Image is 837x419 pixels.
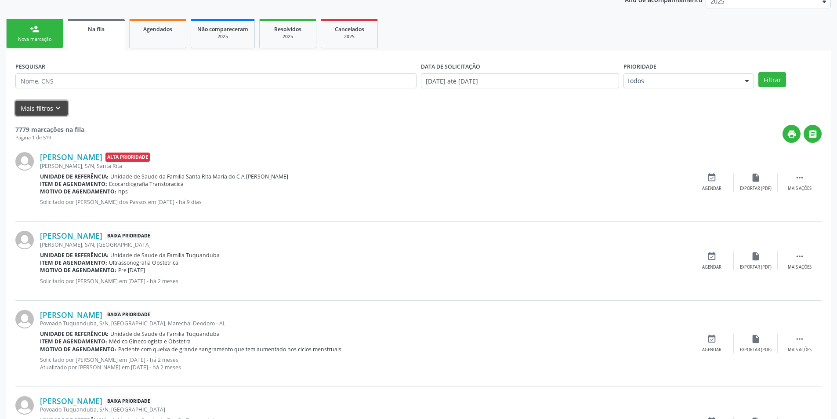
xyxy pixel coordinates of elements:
[623,60,656,73] label: Prioridade
[40,330,109,338] b: Unidade de referência:
[740,264,772,270] div: Exportar (PDF)
[702,186,721,192] div: Agendar
[40,241,690,248] div: [PERSON_NAME], S/N, [GEOGRAPHIC_DATA]
[758,72,786,87] button: Filtrar
[804,125,822,143] button: 
[118,266,145,274] span: Pré [DATE]
[795,173,804,182] i: 
[40,180,107,188] b: Item de agendamento:
[40,251,109,259] b: Unidade de referência:
[40,266,116,274] b: Motivo de agendamento:
[110,173,288,180] span: Unidade de Saude da Familia Santa Rita Maria do C A [PERSON_NAME]
[15,231,34,249] img: img
[795,334,804,344] i: 
[751,173,761,182] i: insert_drive_file
[788,264,812,270] div: Mais ações
[40,188,116,195] b: Motivo de agendamento:
[707,334,717,344] i: event_available
[421,73,619,88] input: Selecione um intervalo
[109,259,178,266] span: Ultrassonografia Obstetrica
[783,125,801,143] button: print
[40,198,690,206] p: Solicitado por [PERSON_NAME] dos Passos em [DATE] - há 9 dias
[15,152,34,171] img: img
[788,347,812,353] div: Mais ações
[787,129,797,139] i: print
[702,347,721,353] div: Agendar
[15,134,84,142] div: Página 1 de 519
[740,186,772,192] div: Exportar (PDF)
[105,153,150,162] span: Alta Prioridade
[40,396,102,406] a: [PERSON_NAME]
[118,188,128,195] span: hps
[795,251,804,261] i: 
[707,251,717,261] i: event_available
[40,173,109,180] b: Unidade de referência:
[740,347,772,353] div: Exportar (PDF)
[110,330,220,338] span: Unidade de Saude da Familia Tuquanduba
[40,320,690,327] div: Povoado Tuquanduba, S/N, [GEOGRAPHIC_DATA], Marechal Deodoro - AL
[15,125,84,134] strong: 7779 marcações na fila
[143,26,172,33] span: Agendados
[266,33,310,40] div: 2025
[40,346,116,353] b: Motivo de agendamento:
[40,277,690,285] p: Solicitado por [PERSON_NAME] em [DATE] - há 2 meses
[105,231,152,240] span: Baixa Prioridade
[702,264,721,270] div: Agendar
[15,310,34,328] img: img
[421,60,480,73] label: DATA DE SOLICITAÇÃO
[627,77,736,85] span: Todos
[327,33,371,40] div: 2025
[13,36,57,43] div: Nova marcação
[109,338,191,345] span: Médico Ginecologista e Obstetra
[109,180,184,188] span: Ecocardiografia Transtoracica
[105,310,152,320] span: Baixa Prioridade
[110,251,220,259] span: Unidade de Saude da Familia Tuquanduba
[118,346,341,353] span: Paciente com queixa de grande sangramento que tem aumentado nos ciclos menstruais
[40,338,107,345] b: Item de agendamento:
[197,33,248,40] div: 2025
[751,251,761,261] i: insert_drive_file
[751,334,761,344] i: insert_drive_file
[808,129,818,139] i: 
[15,101,68,116] button: Mais filtroskeyboard_arrow_down
[40,152,102,162] a: [PERSON_NAME]
[40,406,690,413] div: Povoado Tuquanduba, S/N, [GEOGRAPHIC_DATA]
[15,73,417,88] input: Nome, CNS
[274,26,301,33] span: Resolvidos
[40,259,107,266] b: Item de agendamento:
[40,162,690,170] div: [PERSON_NAME], S/N, Santa Rita
[15,60,45,73] label: PESQUISAR
[40,356,690,371] p: Solicitado por [PERSON_NAME] em [DATE] - há 2 meses Atualizado por [PERSON_NAME] em [DATE] - há 2...
[105,397,152,406] span: Baixa Prioridade
[30,24,40,34] div: person_add
[88,26,105,33] span: Na fila
[707,173,717,182] i: event_available
[40,231,102,240] a: [PERSON_NAME]
[788,186,812,192] div: Mais ações
[40,310,102,320] a: [PERSON_NAME]
[335,26,364,33] span: Cancelados
[197,26,248,33] span: Não compareceram
[53,103,63,113] i: keyboard_arrow_down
